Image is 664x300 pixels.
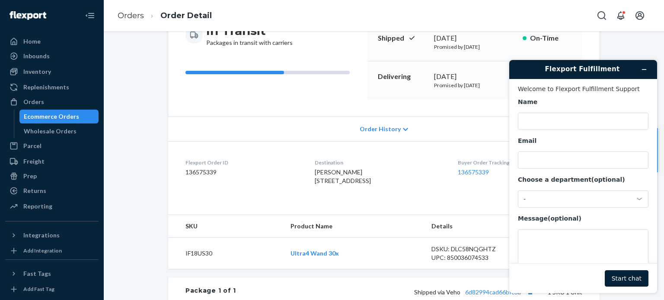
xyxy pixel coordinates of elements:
a: 6d82994cad66bfc3a [465,288,521,296]
div: Ecommerce Orders [24,112,79,121]
div: Reporting [23,202,52,211]
button: Open notifications [612,7,629,24]
div: [DATE] [434,33,516,43]
a: Home [5,35,99,48]
a: Freight [5,155,99,168]
button: Fast Tags [5,267,99,281]
a: Add Integration [5,246,99,256]
div: Replenishments [23,83,69,92]
a: Wholesale Orders [19,124,99,138]
button: Open account menu [631,7,648,24]
p: Promised by [DATE] [434,82,516,89]
a: Replenishments [5,80,99,94]
div: Freight [23,157,45,166]
a: Inventory [5,65,99,79]
button: Integrations [5,228,99,242]
a: Prep [5,169,99,183]
div: Inventory [23,67,51,76]
iframe: Find more information here [502,53,664,300]
dd: 136575339 [185,168,301,177]
div: UPC: 850036074533 [431,253,513,262]
span: [PERSON_NAME] [STREET_ADDRESS] [315,168,371,184]
a: Parcel [5,139,99,153]
div: Returns [23,186,46,195]
div: Prep [23,172,37,180]
dt: Destination [315,159,444,166]
div: 1 SKU 1 Unit [236,286,582,297]
a: Orders [118,11,144,20]
div: Orders [23,98,44,106]
a: 136575339 [458,168,489,176]
span: Order History [360,125,401,133]
a: Ecommerce Orders [19,110,99,123]
p: Delivering [378,72,427,82]
a: Inbounds [5,49,99,63]
th: SKU [168,215,284,238]
a: Orders [5,95,99,109]
p: Shipped [378,33,427,43]
div: Packages in transit with carriers [206,23,293,47]
div: Package 1 of 1 [185,286,236,297]
div: Add Fast Tag [23,285,54,293]
a: Add Fast Tag [5,284,99,294]
div: Add Integration [23,247,62,254]
div: Wholesale Orders [24,127,77,136]
div: Inbounds [23,52,50,60]
div: Home [23,37,41,46]
span: Shipped via Veho [414,288,536,296]
a: Reporting [5,199,99,213]
div: Integrations [23,231,60,240]
button: Open Search Box [593,7,610,24]
ol: breadcrumbs [111,3,219,28]
button: Close Navigation [81,7,99,24]
dt: Buyer Order Tracking [458,159,582,166]
p: Promised by [DATE] [434,43,516,51]
a: Order Detail [160,11,212,20]
th: Details [425,215,520,238]
th: Product Name [284,215,425,238]
div: DSKU: DLC58NQGHTZ [431,245,513,253]
div: [DATE] [434,72,516,82]
td: IF18US30 [168,238,284,269]
img: Flexport logo [10,11,46,20]
a: Returns [5,184,99,198]
p: On-Time [530,33,572,43]
span: Chat [19,6,37,14]
div: Fast Tags [23,269,51,278]
a: Ultra4 Wand 30x [290,249,339,257]
dt: Flexport Order ID [185,159,301,166]
div: Parcel [23,142,41,150]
